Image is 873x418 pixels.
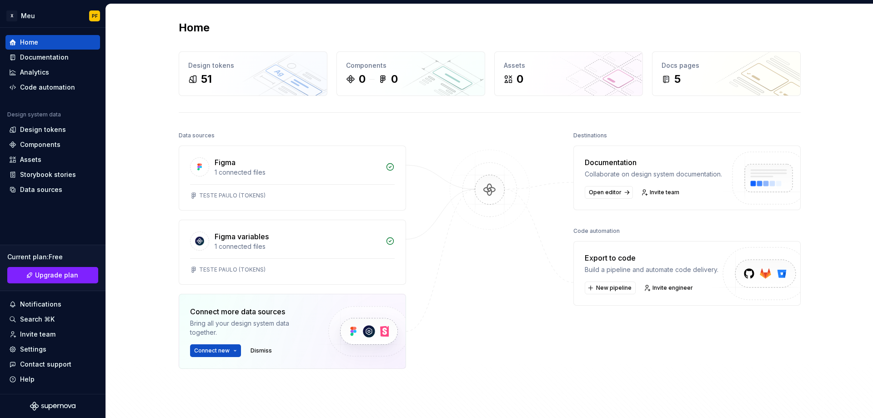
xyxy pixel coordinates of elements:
div: Home [20,38,38,47]
div: 0 [391,72,398,86]
button: Dismiss [246,344,276,357]
button: Notifications [5,297,100,312]
div: Collaborate on design system documentation. [585,170,722,179]
a: Storybook stories [5,167,100,182]
a: Open editor [585,186,633,199]
h2: Home [179,20,210,35]
div: Documentation [585,157,722,168]
div: Contact support [20,360,71,369]
a: Figma variables1 connected filesTESTE PAULO (TOKENS) [179,220,406,285]
a: Invite team [638,186,683,199]
div: Components [20,140,60,149]
button: Help [5,372,100,387]
div: Design tokens [20,125,66,134]
div: Code automation [20,83,75,92]
div: PF [92,12,98,20]
a: Code automation [5,80,100,95]
button: XMeuPF [2,6,104,25]
span: Invite engineer [652,284,693,292]
a: Docs pages5 [652,51,801,96]
div: 5 [674,72,681,86]
a: Design tokens [5,122,100,137]
a: Analytics [5,65,100,80]
div: Design tokens [188,61,318,70]
div: Design system data [7,111,61,118]
div: 0 [359,72,366,86]
a: Figma1 connected filesTESTE PAULO (TOKENS) [179,146,406,211]
a: Upgrade plan [7,267,98,283]
div: Docs pages [662,61,791,70]
button: Connect new [190,344,241,357]
div: Figma [215,157,236,168]
div: Export to code [585,252,718,263]
span: Upgrade plan [35,271,78,280]
a: Invite team [5,327,100,342]
div: Invite team [20,330,55,339]
div: Destinations [573,129,607,142]
div: Meu [21,11,35,20]
div: TESTE PAULO (TOKENS) [199,266,266,273]
div: Figma variables [215,231,269,242]
div: Storybook stories [20,170,76,179]
div: 1 connected files [215,168,380,177]
span: Dismiss [251,347,272,354]
div: Notifications [20,300,61,309]
div: 0 [517,72,523,86]
div: Search ⌘K [20,315,55,324]
a: Settings [5,342,100,357]
div: Current plan : Free [7,252,98,262]
div: TESTE PAULO (TOKENS) [199,192,266,199]
a: Design tokens51 [179,51,327,96]
a: Components [5,137,100,152]
span: Invite team [650,189,679,196]
button: Contact support [5,357,100,372]
div: Analytics [20,68,49,77]
div: Assets [504,61,633,70]
span: New pipeline [596,284,632,292]
div: Settings [20,345,46,354]
div: Bring all your design system data together. [190,319,313,337]
a: Assets [5,152,100,167]
div: Documentation [20,53,69,62]
a: Assets0 [494,51,643,96]
button: Search ⌘K [5,312,100,327]
div: X [6,10,17,21]
div: Code automation [573,225,620,237]
span: Connect new [194,347,230,354]
svg: Supernova Logo [30,402,75,411]
div: Data sources [179,129,215,142]
div: Data sources [20,185,62,194]
div: 1 connected files [215,242,380,251]
div: Connect more data sources [190,306,313,317]
a: Components00 [336,51,485,96]
div: Help [20,375,35,384]
a: Documentation [5,50,100,65]
div: Assets [20,155,41,164]
span: Open editor [589,189,622,196]
a: Data sources [5,182,100,197]
a: Invite engineer [641,282,697,294]
div: 51 [201,72,212,86]
button: New pipeline [585,282,636,294]
div: Build a pipeline and automate code delivery. [585,265,718,274]
a: Home [5,35,100,50]
div: Components [346,61,476,70]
